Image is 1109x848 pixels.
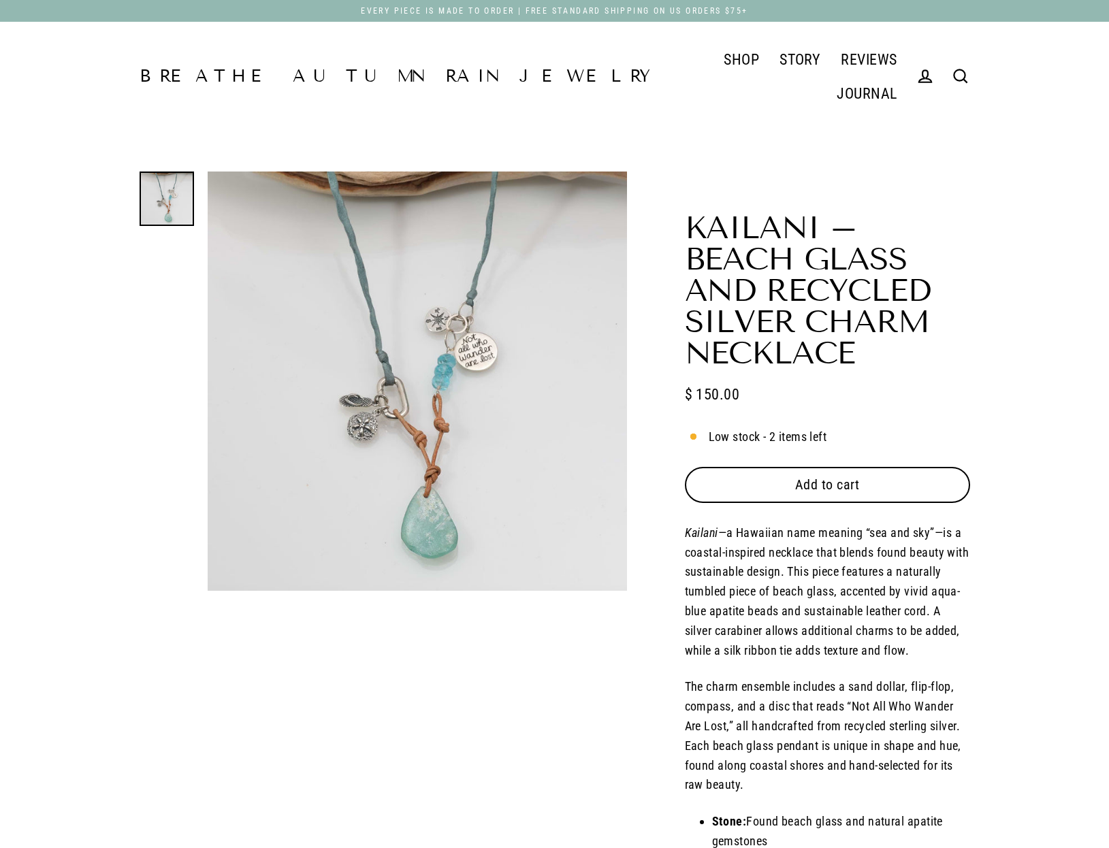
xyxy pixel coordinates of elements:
span: Add to cart [795,476,860,493]
em: Kailani [685,525,718,540]
strong: Stone: [712,814,747,828]
a: JOURNAL [826,76,907,110]
span: $ 150.00 [685,382,740,406]
a: REVIEWS [831,42,907,76]
button: Add to cart [685,467,970,502]
div: Primary [658,42,907,110]
a: STORY [769,42,831,76]
a: Breathe Autumn Rain Jewelry [140,68,658,85]
span: Low stock - 2 items left [709,427,827,447]
a: SHOP [713,42,769,76]
h1: Kailani – Beach Glass and Recycled Silver Charm Necklace [685,212,970,369]
span: Found beach glass and natural apatite gemstones [712,814,943,848]
span: The charm ensemble includes a sand dollar, flip-flop, compass, and a disc that reads “Not All Who... [685,679,961,792]
span: —a Hawaiian name meaning “sea and sky”—is a coastal-inspired necklace that blends found beauty wi... [685,525,969,657]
